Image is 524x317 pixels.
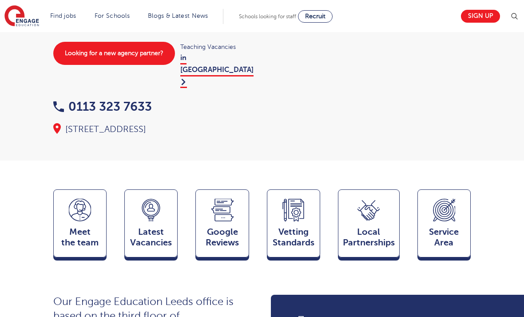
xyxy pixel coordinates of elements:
[298,10,333,23] a: Recruit
[305,13,326,20] span: Recruit
[417,189,471,261] a: ServiceArea
[4,5,39,28] img: Engage Education
[180,42,253,52] span: Teaching Vacancies
[58,227,102,248] span: Meet the team
[180,54,254,88] a: in [GEOGRAPHIC_DATA]
[53,123,253,136] div: [STREET_ADDRESS]
[53,100,152,113] a: 0113 323 7633
[343,227,395,248] span: Local Partnerships
[267,189,320,261] a: VettingStandards
[272,227,315,248] span: Vetting Standards
[148,12,208,19] a: Blogs & Latest News
[50,12,76,19] a: Find jobs
[338,189,400,261] a: Local Partnerships
[129,227,173,248] span: Latest Vacancies
[422,227,466,248] span: Service Area
[53,189,107,261] a: Meetthe team
[239,13,296,20] span: Schools looking for staff
[200,227,244,248] span: Google Reviews
[195,189,249,261] a: GoogleReviews
[461,10,500,23] a: Sign up
[124,189,178,261] a: LatestVacancies
[53,42,175,65] a: Looking for a new agency partner?
[95,12,130,19] a: For Schools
